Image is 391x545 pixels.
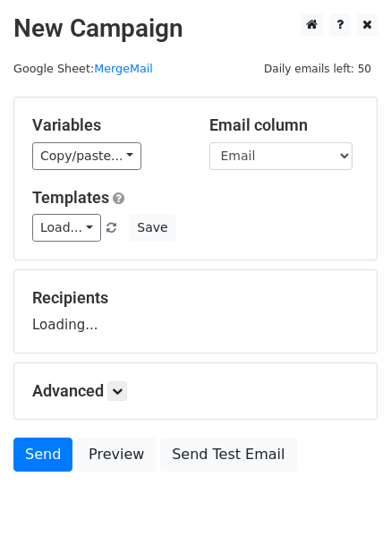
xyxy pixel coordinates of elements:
[258,59,378,79] span: Daily emails left: 50
[258,62,378,75] a: Daily emails left: 50
[32,288,359,335] div: Loading...
[209,115,360,135] h5: Email column
[32,214,101,242] a: Load...
[13,438,72,472] a: Send
[32,142,141,170] a: Copy/paste...
[32,115,183,135] h5: Variables
[94,62,153,75] a: MergeMail
[129,214,175,242] button: Save
[77,438,156,472] a: Preview
[32,288,359,308] h5: Recipients
[32,188,109,207] a: Templates
[13,62,153,75] small: Google Sheet:
[32,381,359,401] h5: Advanced
[13,13,378,44] h2: New Campaign
[160,438,296,472] a: Send Test Email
